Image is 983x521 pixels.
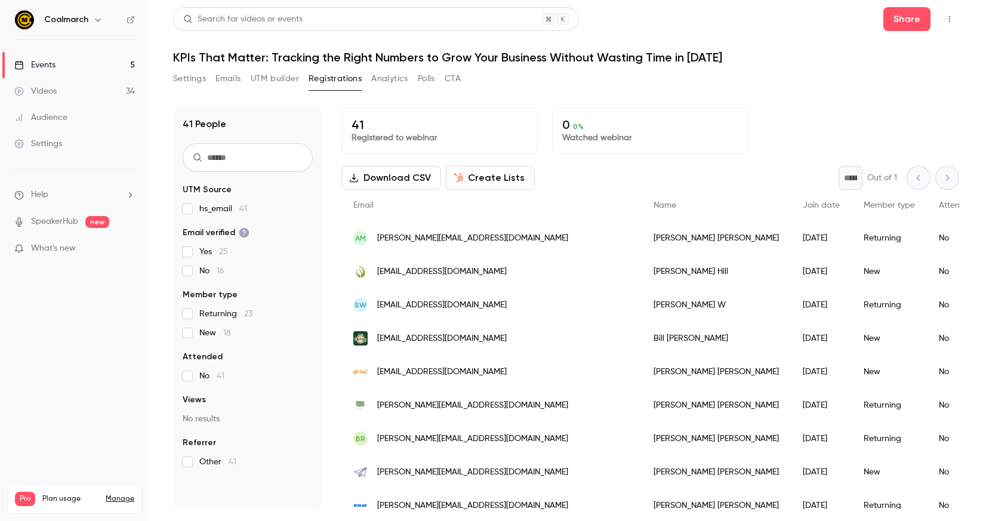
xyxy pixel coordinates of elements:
span: Yes [199,246,228,258]
span: [PERSON_NAME][EMAIL_ADDRESS][DOMAIN_NAME] [377,232,568,245]
span: 16 [217,267,224,275]
div: Videos [14,85,57,97]
div: Events [14,59,56,71]
span: Name [654,201,676,209]
div: Search for videos or events [183,13,303,26]
div: Settings [14,138,62,150]
div: New [852,355,927,389]
img: debugpestcontrol.com [353,331,368,346]
li: help-dropdown-opener [14,189,135,201]
span: AM [355,233,366,243]
button: Emails [215,69,241,88]
span: Referrer [183,437,216,449]
span: [PERSON_NAME][EMAIL_ADDRESS][DOMAIN_NAME] [377,466,568,479]
span: Returning [199,308,252,320]
a: SpeakerHub [31,215,78,228]
span: BR [356,433,365,444]
span: Join date [803,201,840,209]
span: UTM Source [183,184,232,196]
div: Returning [852,389,927,422]
button: Registrations [309,69,362,88]
div: [DATE] [791,355,852,389]
span: No [199,265,224,277]
div: [DATE] [791,221,852,255]
span: [EMAIL_ADDRESS][DOMAIN_NAME] [377,366,507,378]
span: Member type [864,201,915,209]
div: [DATE] [791,455,852,489]
h1: KPIs That Matter: Tracking the Right Numbers to Grow Your Business Without Wasting Time in [DATE] [173,50,959,64]
img: got-bugs.com [353,365,368,379]
p: Registered to webinar [352,132,528,144]
div: New [852,255,927,288]
span: 41 [239,205,247,213]
div: [DATE] [791,389,852,422]
img: naturalstatehorticare.com [353,398,368,412]
div: Bill [PERSON_NAME] [642,322,791,355]
span: 25 [219,248,228,256]
span: Pro [15,492,35,506]
span: [EMAIL_ADDRESS][DOMAIN_NAME] [377,332,507,345]
span: 18 [223,329,231,337]
button: Share [883,7,930,31]
span: [PERSON_NAME][EMAIL_ADDRESS][DOMAIN_NAME] [377,500,568,512]
button: Create Lists [446,166,535,190]
span: Plan usage [42,494,98,504]
img: ecolab.com [353,498,368,513]
p: No results [183,413,313,425]
span: new [85,216,109,228]
span: Other [199,456,236,468]
h1: 41 People [183,117,226,131]
img: lawnace.com [353,465,368,479]
button: Polls [418,69,435,88]
span: Email [353,201,374,209]
span: SW [355,300,366,310]
span: 23 [244,310,252,318]
span: hs_email [199,203,247,215]
button: Settings [173,69,206,88]
div: [PERSON_NAME] W [642,288,791,322]
div: New [852,322,927,355]
p: Watched webinar [562,132,738,144]
p: Out of 1 [867,172,897,184]
span: Attended [183,351,223,363]
span: Views [183,394,206,406]
span: 41 [229,458,236,466]
p: 41 [352,118,528,132]
span: No [199,370,224,382]
img: Coalmarch [15,10,34,29]
span: Attended [939,201,975,209]
div: Returning [852,288,927,322]
span: 41 [217,372,224,380]
div: [PERSON_NAME] [PERSON_NAME] [642,422,791,455]
span: [PERSON_NAME][EMAIL_ADDRESS][DOMAIN_NAME] [377,399,568,412]
span: Email verified [183,227,249,239]
div: [DATE] [791,288,852,322]
span: [EMAIL_ADDRESS][DOMAIN_NAME] [377,299,507,312]
h6: Coalmarch [44,14,88,26]
section: facet-groups [183,184,313,468]
div: Returning [852,422,927,455]
iframe: Noticeable Trigger [121,243,135,254]
p: 0 [562,118,738,132]
div: [PERSON_NAME] [PERSON_NAME] [642,355,791,389]
span: [PERSON_NAME][EMAIL_ADDRESS][DOMAIN_NAME] [377,433,568,445]
span: [EMAIL_ADDRESS][DOMAIN_NAME] [377,266,507,278]
div: [PERSON_NAME] [PERSON_NAME] [642,221,791,255]
span: Help [31,189,48,201]
button: Download CSV [341,166,441,190]
div: [PERSON_NAME] [PERSON_NAME] [642,455,791,489]
img: letsgoevergreen.com [353,264,368,279]
span: What's new [31,242,76,255]
span: Member type [183,289,238,301]
button: UTM builder [251,69,299,88]
a: Manage [106,494,134,504]
div: [DATE] [791,322,852,355]
span: 0 % [573,122,584,131]
div: Returning [852,221,927,255]
div: [DATE] [791,255,852,288]
span: New [199,327,231,339]
div: [PERSON_NAME] Hill [642,255,791,288]
div: [DATE] [791,422,852,455]
div: New [852,455,927,489]
button: Analytics [371,69,408,88]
